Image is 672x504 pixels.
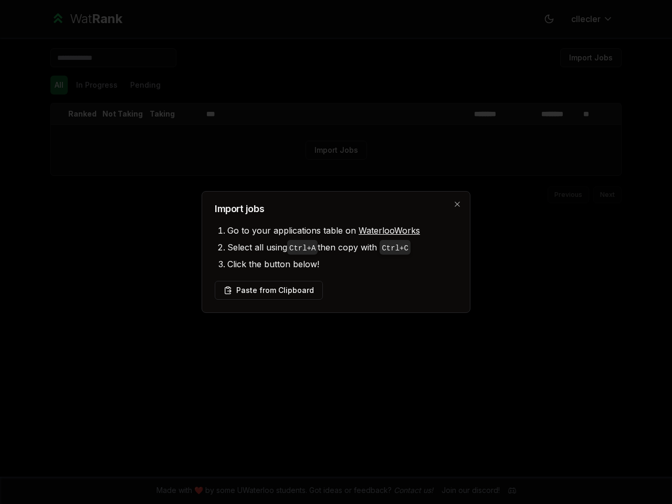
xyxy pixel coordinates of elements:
[359,225,420,236] a: WaterlooWorks
[227,222,457,239] li: Go to your applications table on
[227,239,457,256] li: Select all using then copy with
[289,244,316,253] code: Ctrl+ A
[215,204,457,214] h2: Import jobs
[215,281,323,300] button: Paste from Clipboard
[227,256,457,272] li: Click the button below!
[382,244,408,253] code: Ctrl+ C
